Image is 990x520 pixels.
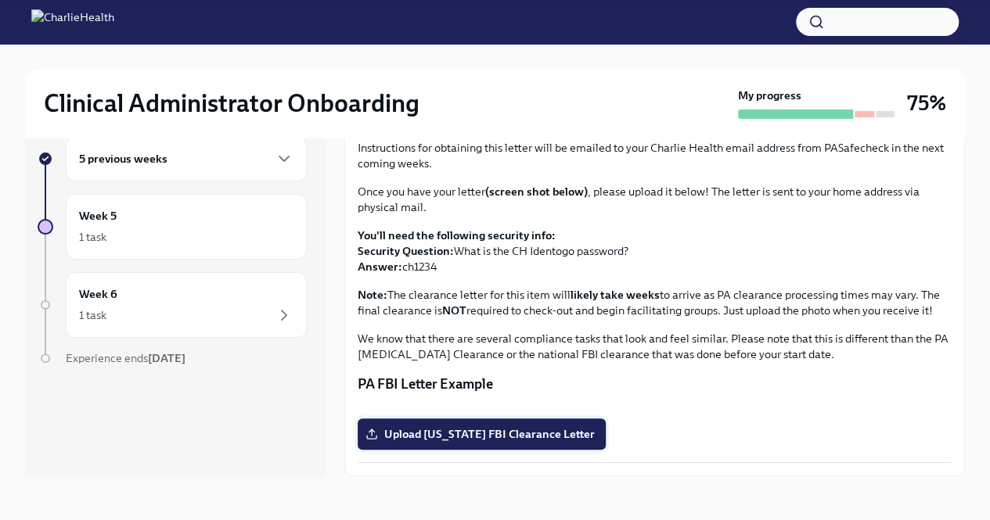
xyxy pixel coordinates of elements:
[358,184,952,215] p: Once you have your letter , please upload it below! The letter is sent to your home address via p...
[79,150,167,167] h6: 5 previous weeks
[907,89,946,117] h3: 75%
[358,228,952,274] p: What is the CH Identogo password? ch1234
[485,185,588,199] strong: (screen shot below)
[38,194,307,260] a: Week 51 task
[66,136,307,181] div: 5 previous weeks
[66,351,185,365] span: Experience ends
[358,287,952,318] p: The clearance letter for this item will to arrive as PA clearance processing times may vary. The ...
[31,9,114,34] img: CharlieHealth
[358,228,556,242] strong: You'll need the following security info:
[358,331,952,362] p: We know that there are several compliance tasks that look and feel similar. Please note that this...
[79,285,117,303] h6: Week 6
[358,244,454,258] strong: Security Question:
[79,207,117,224] h6: Week 5
[79,307,106,323] div: 1 task
[738,88,801,103] strong: My progress
[79,229,106,245] div: 1 task
[571,288,660,302] strong: likely take weeks
[358,260,402,274] strong: Answer:
[442,303,466,317] strong: NOT
[358,140,952,171] p: Instructions for obtaining this letter will be emailed to your Charlie Health email address from ...
[148,351,185,365] strong: [DATE]
[369,426,595,442] span: Upload [US_STATE] FBI Clearance Letter
[44,88,419,119] h2: Clinical Administrator Onboarding
[358,288,387,302] strong: Note:
[358,418,606,450] label: Upload [US_STATE] FBI Clearance Letter
[38,272,307,338] a: Week 61 task
[358,375,952,393] p: PA FBI Letter Example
